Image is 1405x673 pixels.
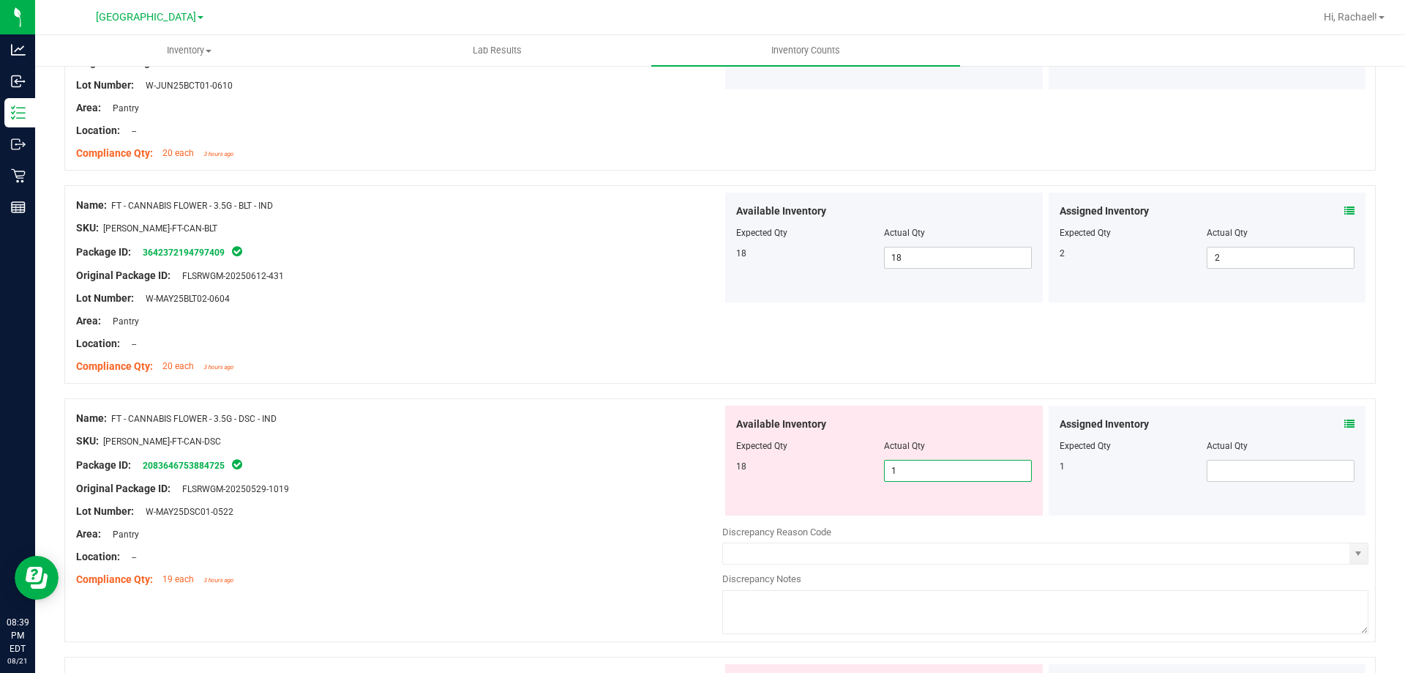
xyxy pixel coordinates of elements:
[722,572,1368,587] div: Discrepancy Notes
[76,435,99,447] span: SKU:
[1207,248,1354,268] input: 2
[76,573,153,585] span: Compliance Qty:
[76,483,171,494] span: Original Package ID:
[76,315,101,327] span: Area:
[884,441,925,451] span: Actual Qty
[76,360,153,372] span: Compliance Qty:
[203,151,233,157] span: 3 hours ago
[105,529,139,540] span: Pantry
[105,316,139,327] span: Pantry
[11,105,26,120] inline-svg: Inventory
[736,461,746,472] span: 18
[11,137,26,152] inline-svg: Outbound
[203,364,233,371] span: 3 hours ago
[143,248,225,258] a: 3642372194797409
[76,199,107,211] span: Name:
[76,147,153,159] span: Compliance Qty:
[124,126,136,136] span: --
[138,294,230,304] span: W-MAY25BLT02-0604
[76,124,120,136] span: Location:
[76,292,134,304] span: Lot Number:
[15,556,59,600] iframe: Resource center
[162,361,194,371] span: 20 each
[138,507,233,517] span: W-MAY25DSC01-0522
[103,436,221,447] span: [PERSON_NAME]-FT-CAN-DSC
[231,244,244,259] span: In Sync
[1060,439,1207,453] div: Expected Qty
[35,35,343,66] a: Inventory
[736,204,826,219] span: Available Inventory
[1060,226,1207,239] div: Expected Qty
[884,228,925,238] span: Actual Qty
[76,528,101,540] span: Area:
[11,200,26,215] inline-svg: Reports
[1060,417,1149,432] span: Assigned Inventory
[143,461,225,471] a: 2083646753884725
[76,79,134,91] span: Lot Number:
[76,222,99,234] span: SKU:
[36,44,342,57] span: Inventory
[722,527,831,538] span: Discrepancy Reason Code
[124,339,136,349] span: --
[76,459,131,471] span: Package ID:
[1324,11,1377,23] span: Hi, Rachael!
[11,168,26,183] inline-svg: Retail
[885,248,1031,268] input: 18
[7,616,29,655] p: 08:39 PM EDT
[7,655,29,666] p: 08/21
[1207,226,1355,239] div: Actual Qty
[76,269,171,281] span: Original Package ID:
[343,35,651,66] a: Lab Results
[76,102,101,114] span: Area:
[96,11,196,23] span: [GEOGRAPHIC_DATA]
[124,552,136,562] span: --
[175,58,289,68] span: FLSRWGM-20250616-2528
[1060,247,1207,260] div: 2
[736,441,787,451] span: Expected Qty
[1060,460,1207,473] div: 1
[175,484,289,494] span: FLSRWGM-20250529-1019
[76,551,120,562] span: Location:
[736,417,826,432] span: Available Inventory
[103,223,217,234] span: [PERSON_NAME]-FT-CAN-BLT
[1060,204,1149,219] span: Assigned Inventory
[76,56,171,68] span: Original Package ID:
[203,577,233,584] span: 3 hours ago
[11,74,26,89] inline-svg: Inbound
[453,44,542,57] span: Lab Results
[1207,439,1355,453] div: Actual Qty
[76,412,107,424] span: Name:
[752,44,860,57] span: Inventory Counts
[162,148,194,158] span: 20 each
[231,457,244,472] span: In Sync
[736,248,746,259] span: 18
[111,201,273,211] span: FT - CANNABIS FLOWER - 3.5G - BLT - IND
[11,42,26,57] inline-svg: Analytics
[175,271,284,281] span: FLSRWGM-20250612-431
[736,228,787,238] span: Expected Qty
[138,81,233,91] span: W-JUN25BCT01-0610
[162,574,194,584] span: 19 each
[76,338,120,349] span: Location:
[105,103,139,114] span: Pantry
[111,414,277,424] span: FT - CANNABIS FLOWER - 3.5G - DSC - IND
[76,505,134,517] span: Lot Number:
[1349,543,1368,564] span: select
[651,35,959,66] a: Inventory Counts
[76,246,131,258] span: Package ID:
